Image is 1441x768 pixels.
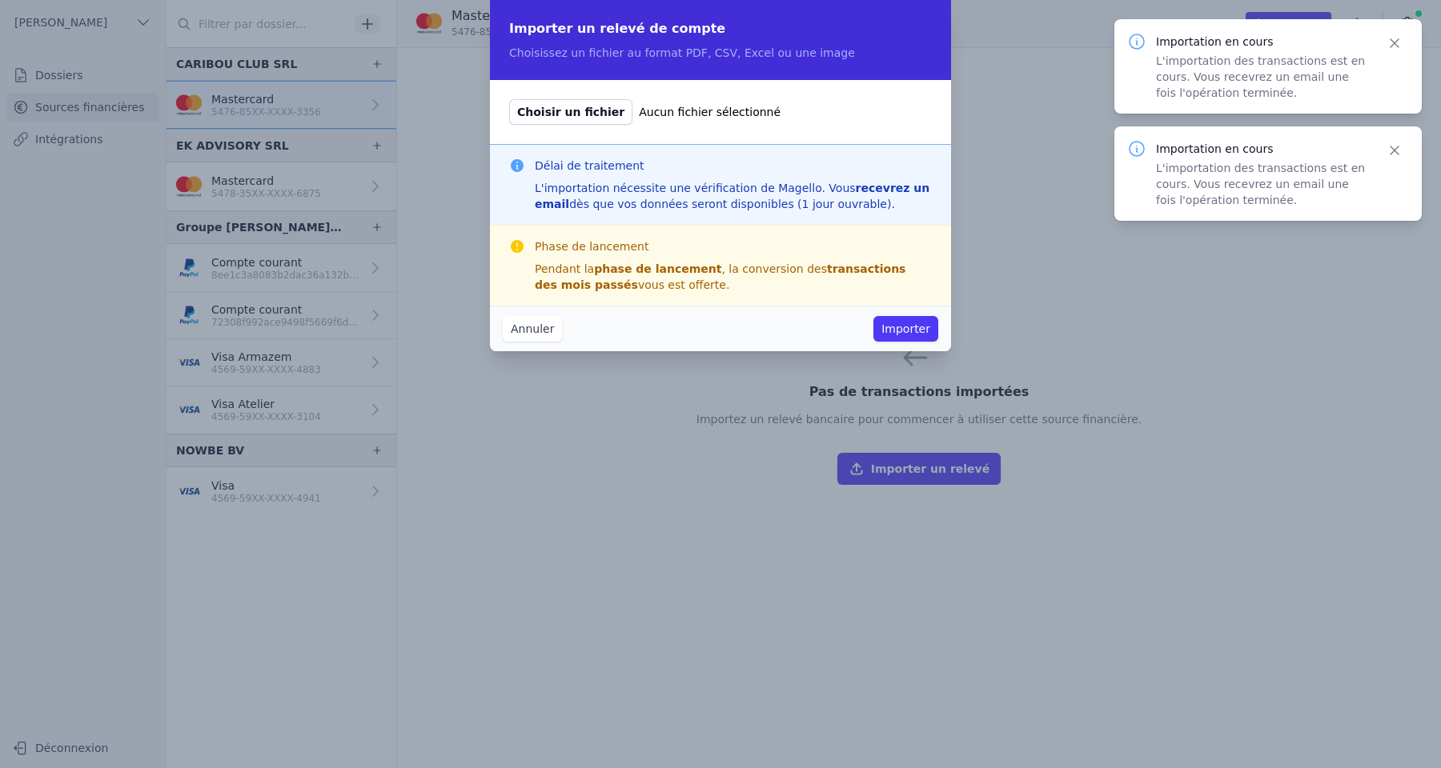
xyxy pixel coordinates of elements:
div: Pendant la , la conversion des vous est offerte. [535,261,932,293]
div: L'importation nécessite une vérification de Magello. Vous dès que vos données seront disponibles ... [535,180,932,212]
button: Importer [873,316,938,342]
strong: phase de lancement [594,262,721,275]
span: Aucun fichier sélectionné [639,104,781,120]
p: Importation en cours [1156,34,1367,50]
button: Annuler [503,316,562,342]
h3: Délai de traitement [535,158,932,174]
h3: Phase de lancement [535,238,932,254]
p: Choisissez un fichier au format PDF, CSV, Excel ou une image [509,45,932,61]
p: L'importation des transactions est en cours. Vous recevrez un email une fois l'opération terminée. [1156,53,1367,101]
p: Importation en cours [1156,141,1367,157]
p: L'importation des transactions est en cours. Vous recevrez un email une fois l'opération terminée. [1156,160,1367,208]
h2: Importer un relevé de compte [509,19,932,38]
span: Choisir un fichier [509,99,632,125]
